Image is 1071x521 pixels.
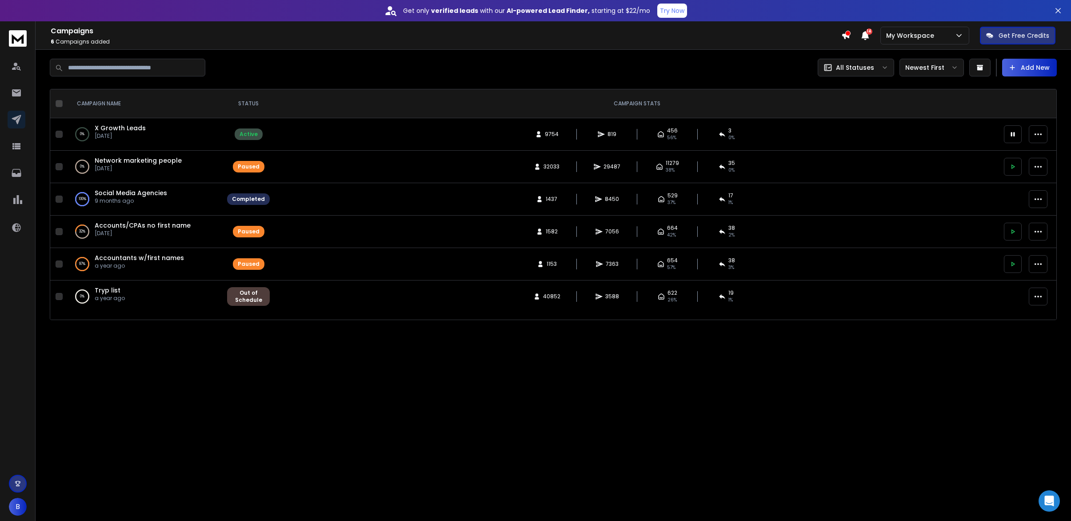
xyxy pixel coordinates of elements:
p: 0 % [80,292,84,301]
th: STATUS [222,89,275,118]
button: Get Free Credits [980,27,1055,44]
h1: Campaigns [51,26,841,36]
p: 9 months ago [95,197,167,204]
span: 1153 [547,260,557,268]
span: 622 [667,289,677,297]
button: Newest First [899,59,964,76]
div: Out of Schedule [232,289,265,304]
th: CAMPAIGN STATS [275,89,999,118]
span: 529 [667,192,678,199]
span: 3588 [605,293,619,300]
td: 0%Network marketing people[DATE] [66,151,222,183]
p: [DATE] [95,230,191,237]
p: All Statuses [836,63,874,72]
p: Campaigns added [51,38,841,45]
span: 8450 [605,196,619,203]
p: [DATE] [95,165,182,172]
td: 100%Social Media Agencies9 months ago [66,183,222,216]
span: 11279 [666,160,679,167]
p: 0 % [80,162,84,171]
button: B [9,498,27,516]
span: 3 % [728,264,734,271]
p: Try Now [660,6,684,15]
span: 37 % [667,199,675,206]
span: 654 [667,257,678,264]
p: 100 % [79,195,86,204]
span: 56 % [667,134,676,141]
span: 7363 [606,260,619,268]
p: Get only with our starting at $22/mo [403,6,650,15]
p: 0 % [80,130,84,139]
span: 17 [728,192,733,199]
td: 0%X Growth Leads[DATE] [66,118,222,151]
span: 38 [728,224,735,232]
span: 38 % [666,167,675,174]
div: Paused [238,163,260,170]
span: 42 % [667,232,676,239]
th: CAMPAIGN NAME [66,89,222,118]
p: a year ago [95,262,184,269]
td: 32%Accounts/CPAs no first name[DATE] [66,216,222,248]
span: 7056 [605,228,619,235]
span: 456 [667,127,678,134]
div: Completed [232,196,265,203]
p: a year ago [95,295,125,302]
span: 1 % [728,297,733,304]
a: Accountants w/first names [95,253,184,262]
span: 3 [728,127,731,134]
span: 32033 [543,163,559,170]
a: Social Media Agencies [95,188,167,197]
img: logo [9,30,27,47]
span: 0 % [728,167,735,174]
span: 26 % [667,297,677,304]
div: Paused [238,228,260,235]
p: [DATE] [95,132,146,140]
div: Active [240,131,258,138]
p: 97 % [79,260,85,269]
p: Get Free Credits [999,31,1049,40]
span: 1 % [728,199,733,206]
span: 664 [667,224,678,232]
strong: AI-powered Lead Finder, [507,6,590,15]
span: 1582 [546,228,558,235]
span: 35 [728,160,735,167]
button: Add New [1002,59,1057,76]
div: Paused [238,260,260,268]
span: 19 [728,289,734,297]
a: Network marketing people [95,156,182,165]
a: X Growth Leads [95,124,146,132]
span: 38 [728,257,735,264]
button: Try Now [657,4,687,18]
span: 9754 [545,131,559,138]
p: My Workspace [886,31,938,40]
a: Accounts/CPAs no first name [95,221,191,230]
span: 14 [866,28,872,35]
span: 819 [607,131,616,138]
a: Tryp list [95,286,120,295]
div: Open Intercom Messenger [1039,490,1060,512]
td: 0%Tryp lista year ago [66,281,222,313]
p: 32 % [79,227,85,236]
span: 40852 [543,293,560,300]
td: 97%Accountants w/first namesa year ago [66,248,222,281]
span: 6 [51,38,54,45]
span: 0 % [728,134,735,141]
span: 57 % [667,264,675,271]
strong: verified leads [431,6,478,15]
span: 2 % [728,232,735,239]
span: 1437 [546,196,557,203]
span: 29487 [603,163,620,170]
